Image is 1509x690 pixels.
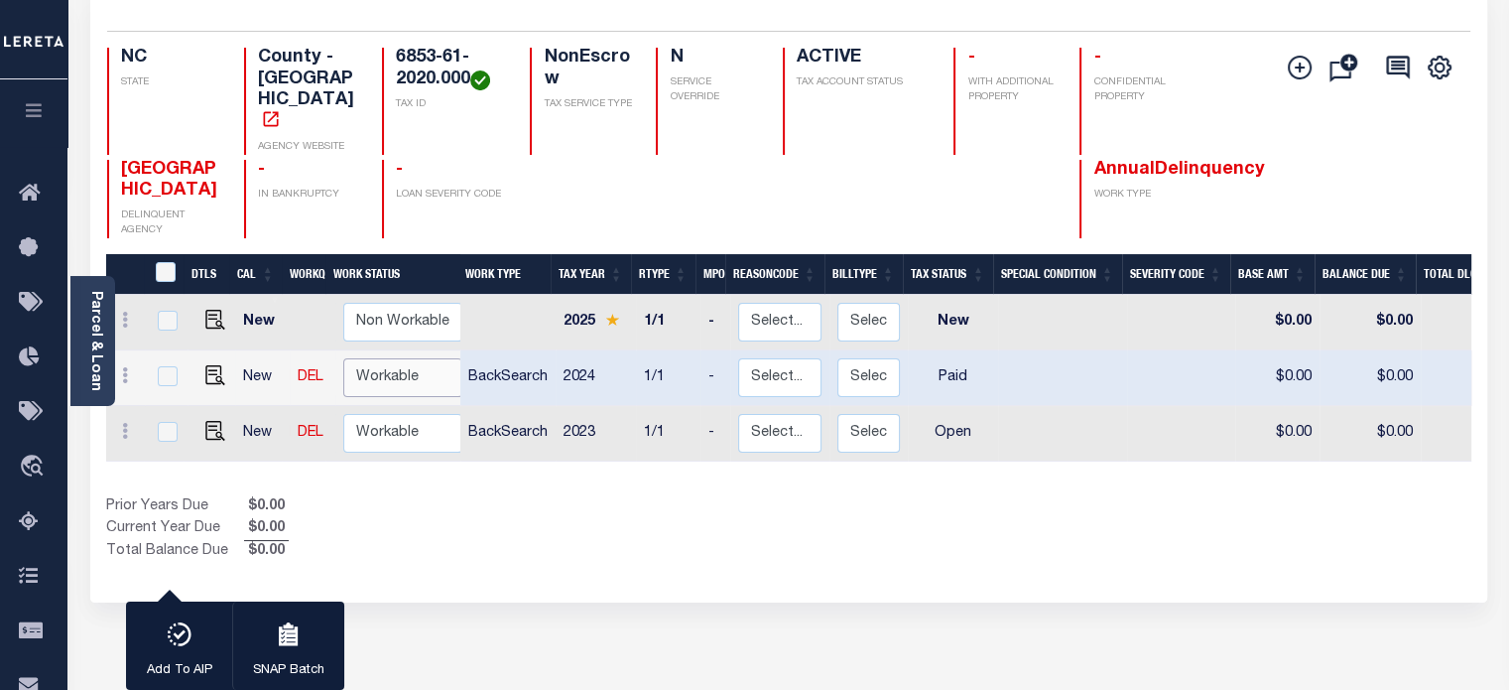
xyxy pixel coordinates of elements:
[298,370,323,384] a: DEL
[903,254,993,295] th: Tax Status: activate to sort column ascending
[695,254,725,295] th: MPO
[908,295,998,350] td: New
[908,350,998,406] td: Paid
[670,48,758,69] h4: N
[106,541,244,563] td: Total Balance Due
[1320,295,1421,350] td: $0.00
[235,295,290,350] td: New
[1416,254,1503,295] th: Total DLQ: activate to sort column ascending
[1093,49,1100,67] span: -
[967,75,1056,105] p: WITH ADDITIONAL PROPERTY
[725,254,824,295] th: ReasonCode: activate to sort column ascending
[298,426,323,440] a: DEL
[967,49,974,67] span: -
[106,518,244,540] td: Current Year Due
[824,254,903,295] th: BillType: activate to sort column ascending
[460,350,556,406] td: BackSearch
[88,291,102,391] a: Parcel & Loan
[700,350,730,406] td: -
[797,48,931,69] h4: ACTIVE
[229,254,282,295] th: CAL: activate to sort column ascending
[1093,161,1264,179] span: AnnualDelinquency
[544,48,632,90] h4: NonEscrow
[1093,188,1194,203] p: WORK TYPE
[282,254,325,295] th: WorkQ
[993,254,1122,295] th: Special Condition: activate to sort column ascending
[700,295,730,350] td: -
[456,254,550,295] th: Work Type
[258,161,265,179] span: -
[700,406,730,462] td: -
[1093,75,1194,105] p: CONFIDENTIAL PROPERTY
[258,188,358,203] p: IN BANKRUPTCY
[908,406,998,462] td: Open
[670,75,758,105] p: SERVICE OVERRIDE
[1320,406,1421,462] td: $0.00
[121,208,221,238] p: DELINQUENT AGENCY
[121,48,221,69] h4: NC
[106,496,244,518] td: Prior Years Due
[1230,254,1315,295] th: Base Amt: activate to sort column ascending
[631,254,695,295] th: RType: activate to sort column ascending
[1235,295,1320,350] td: $0.00
[605,314,619,327] img: Star.svg
[184,254,229,295] th: DTLS
[396,97,507,112] p: TAX ID
[1320,350,1421,406] td: $0.00
[636,406,700,462] td: 1/1
[396,48,507,90] h4: 6853-61-2020.000
[258,140,358,155] p: AGENCY WEBSITE
[460,406,556,462] td: BackSearch
[244,496,289,518] span: $0.00
[636,295,700,350] td: 1/1
[556,295,636,350] td: 2025
[556,406,636,462] td: 2023
[147,661,212,681] p: Add To AIP
[1235,406,1320,462] td: $0.00
[797,75,931,90] p: TAX ACCOUNT STATUS
[396,161,403,179] span: -
[244,541,289,563] span: $0.00
[144,254,185,295] th: &nbsp;
[1315,254,1416,295] th: Balance Due: activate to sort column ascending
[244,518,289,540] span: $0.00
[121,161,217,201] span: [GEOGRAPHIC_DATA]
[258,48,358,133] h4: County - [GEOGRAPHIC_DATA]
[396,188,507,203] p: LOAN SEVERITY CODE
[544,97,632,112] p: TAX SERVICE TYPE
[325,254,460,295] th: Work Status
[551,254,631,295] th: Tax Year: activate to sort column ascending
[253,661,324,681] p: SNAP Batch
[636,350,700,406] td: 1/1
[19,455,51,481] i: travel_explore
[106,254,144,295] th: &nbsp;&nbsp;&nbsp;&nbsp;&nbsp;&nbsp;&nbsp;&nbsp;&nbsp;&nbsp;
[1122,254,1230,295] th: Severity Code: activate to sort column ascending
[235,350,290,406] td: New
[235,406,290,462] td: New
[121,75,221,90] p: STATE
[556,350,636,406] td: 2024
[1235,350,1320,406] td: $0.00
